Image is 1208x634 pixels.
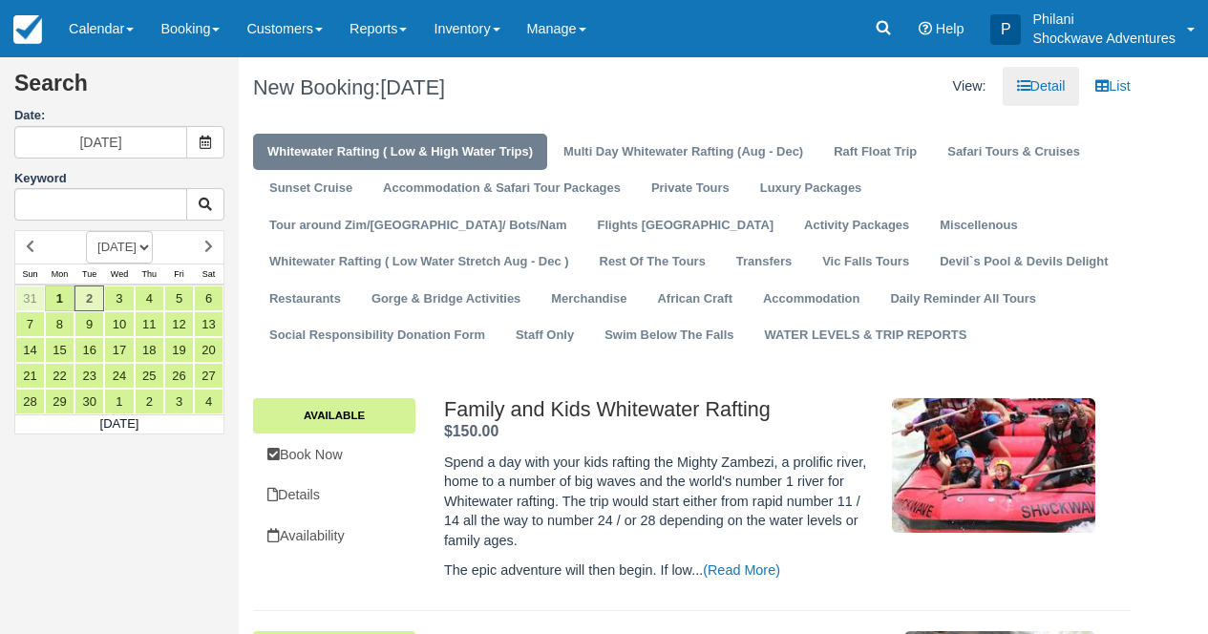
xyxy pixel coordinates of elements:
[135,264,164,285] th: Thu
[74,285,104,311] a: 2
[194,285,223,311] a: 6
[444,560,878,581] p: The epic adventure will then begin. If low...
[135,311,164,337] a: 11
[164,389,194,414] a: 3
[45,285,74,311] a: 1
[583,207,788,244] a: Flights [GEOGRAPHIC_DATA]
[637,170,744,207] a: Private Tours
[135,285,164,311] a: 4
[253,475,415,515] a: Details
[135,337,164,363] a: 18
[380,75,445,99] span: [DATE]
[444,398,878,421] h2: Family and Kids Whitewater Rafting
[644,281,747,318] a: African Craft
[1032,29,1176,48] p: Shockwave Adventures
[357,281,535,318] a: Gorge & Bridge Activities
[104,363,134,389] a: 24
[74,363,104,389] a: 23
[255,243,583,281] a: Whitewater Rafting ( Low Water Stretch Aug - Dec )
[255,317,499,354] a: Social Responsibility Donation Form
[135,389,164,414] a: 2
[45,363,74,389] a: 22
[104,337,134,363] a: 17
[253,76,677,99] h1: New Booking:
[74,337,104,363] a: 16
[253,435,415,475] a: Book Now
[590,317,748,354] a: Swim Below The Falls
[15,264,45,285] th: Sun
[255,281,355,318] a: Restaurants
[790,207,923,244] a: Activity Packages
[1081,67,1144,106] a: List
[104,311,134,337] a: 10
[194,337,223,363] a: 20
[919,22,932,35] i: Help
[194,389,223,414] a: 4
[722,243,806,281] a: Transfers
[746,170,877,207] a: Luxury Packages
[1003,67,1080,106] a: Detail
[15,414,224,433] td: [DATE]
[15,363,45,389] a: 21
[444,423,498,439] span: $150.00
[501,317,588,354] a: Staff Only
[253,398,415,433] a: Available
[164,285,194,311] a: 5
[45,311,74,337] a: 8
[15,389,45,414] a: 28
[104,389,134,414] a: 1
[135,363,164,389] a: 25
[1032,10,1176,29] p: Philani
[253,517,415,556] a: Availability
[369,170,635,207] a: Accommodation & Safari Tour Packages
[444,423,498,439] strong: Price: $150
[74,311,104,337] a: 9
[749,281,874,318] a: Accommodation
[186,188,224,221] button: Keyword Search
[933,134,1094,171] a: Safari Tours & Cruises
[819,134,931,171] a: Raft Float Trip
[14,107,224,125] label: Date:
[74,264,104,285] th: Tue
[808,243,923,281] a: Vic Falls Tours
[194,363,223,389] a: 27
[13,15,42,44] img: checkfront-main-nav-mini-logo.png
[164,264,194,285] th: Fri
[703,562,780,578] a: (Read More)
[876,281,1050,318] a: Daily Reminder All Tours
[74,389,104,414] a: 30
[537,281,641,318] a: Merchandise
[45,264,74,285] th: Mon
[939,67,1001,106] li: View:
[45,389,74,414] a: 29
[549,134,817,171] a: Multi Day Whitewater Rafting (Aug - Dec)
[14,171,67,185] label: Keyword
[925,207,1031,244] a: Miscellenous
[585,243,720,281] a: Rest Of The Tours
[104,285,134,311] a: 3
[14,72,224,107] h2: Search
[255,207,582,244] a: Tour around Zim/[GEOGRAPHIC_DATA]/ Bots/Nam
[164,363,194,389] a: 26
[164,337,194,363] a: 19
[194,264,223,285] th: Sat
[45,337,74,363] a: 15
[255,170,367,207] a: Sunset Cruise
[194,311,223,337] a: 13
[15,337,45,363] a: 14
[444,453,878,551] p: Spend a day with your kids rafting the Mighty Zambezi, a prolific river, home to a number of big ...
[104,264,134,285] th: Wed
[253,134,547,171] a: Whitewater Rafting ( Low & High Water Trips)
[892,398,1094,533] img: M121-2
[15,311,45,337] a: 7
[936,21,964,36] span: Help
[925,243,1122,281] a: Devil`s Pool & Devils Delight
[164,311,194,337] a: 12
[751,317,982,354] a: WATER LEVELS & TRIP REPORTS
[15,285,45,311] a: 31
[990,14,1021,45] div: P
